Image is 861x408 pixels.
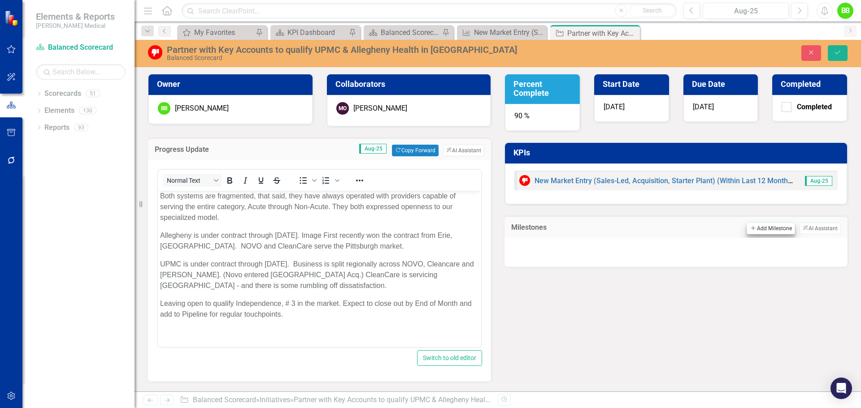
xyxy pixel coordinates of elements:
input: Search Below... [36,64,126,80]
div: 90 % [505,104,580,131]
div: Aug-25 [706,6,786,17]
button: Block Normal Text [163,174,222,187]
div: 130 [79,107,96,115]
div: Numbered list [318,174,341,187]
h3: KPIs [513,148,842,157]
span: [DATE] [693,103,714,111]
button: AI Assistant [800,223,841,234]
div: [PERSON_NAME] [353,103,407,114]
h3: Owner [157,80,307,89]
div: » » [180,395,491,405]
div: Balanced Scorecard [167,55,540,61]
a: New Market Entry (Sales-Led, Acquisition, Starter Plant) (Within Last 12 Months) [459,27,544,38]
button: Aug-25 [703,3,789,19]
a: Scorecards [44,89,81,99]
div: Partner with Key Accounts to qualify UPMC & Allegheny Health in [GEOGRAPHIC_DATA] [567,28,638,39]
img: Below Target [519,175,530,186]
h3: Start Date [603,80,664,89]
h3: Percent Complete [513,80,574,98]
a: Initiatives [260,395,290,404]
h3: Milestones [511,223,601,232]
div: BB [158,102,170,115]
h3: Progress Update [155,146,254,154]
span: Aug-25 [805,176,832,186]
button: Italic [238,174,253,187]
img: ClearPoint Strategy [4,9,21,26]
span: Elements & Reports [36,11,115,22]
a: New Market Entry (Sales-Led, Acquisition, Starter Plant) (Within Last 12 Months) [535,176,794,185]
button: Bold [222,174,237,187]
a: Reports [44,123,70,133]
span: [DATE] [604,103,625,111]
button: Search [630,4,674,17]
a: Elements [44,106,74,116]
button: Underline [253,174,269,187]
div: MO [336,102,349,115]
a: Balanced Scorecard Welcome Page [366,27,440,38]
div: [PERSON_NAME] [175,103,229,114]
button: Add Milestone [747,223,795,234]
span: Search [643,7,662,14]
h3: Due Date [692,80,753,89]
a: Balanced Scorecard [36,43,126,53]
div: New Market Entry (Sales-Led, Acquisition, Starter Plant) (Within Last 12 Months) [474,27,544,38]
div: Bullet list [296,174,318,187]
div: Partner with Key Accounts to qualify UPMC & Allegheny Health in [GEOGRAPHIC_DATA] [167,45,540,55]
a: My Favorites [179,27,253,38]
div: My Favorites [194,27,253,38]
a: Balanced Scorecard [193,395,256,404]
h3: Collaborators [335,80,486,89]
button: AI Assistant [443,145,484,156]
button: BB [837,3,853,19]
a: KPI Dashboard [273,27,347,38]
input: Search ClearPoint... [182,3,677,19]
small: [PERSON_NAME] Medical [36,22,115,29]
button: Switch to old editor [417,350,482,366]
div: Open Intercom Messenger [831,378,852,399]
div: Partner with Key Accounts to qualify UPMC & Allegheny Health in [GEOGRAPHIC_DATA] [294,395,569,404]
span: Aug-25 [359,144,387,154]
div: Balanced Scorecard Welcome Page [381,27,440,38]
span: Normal Text [167,177,211,184]
img: Below Target [148,45,162,60]
div: KPI Dashboard [287,27,347,38]
button: Strikethrough [269,174,284,187]
button: Copy Forward [392,145,438,156]
div: 51 [86,90,100,98]
h3: Completed [781,80,842,89]
div: 93 [74,124,88,131]
button: Reveal or hide additional toolbar items [352,174,367,187]
iframe: Rich Text Area [158,191,481,347]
